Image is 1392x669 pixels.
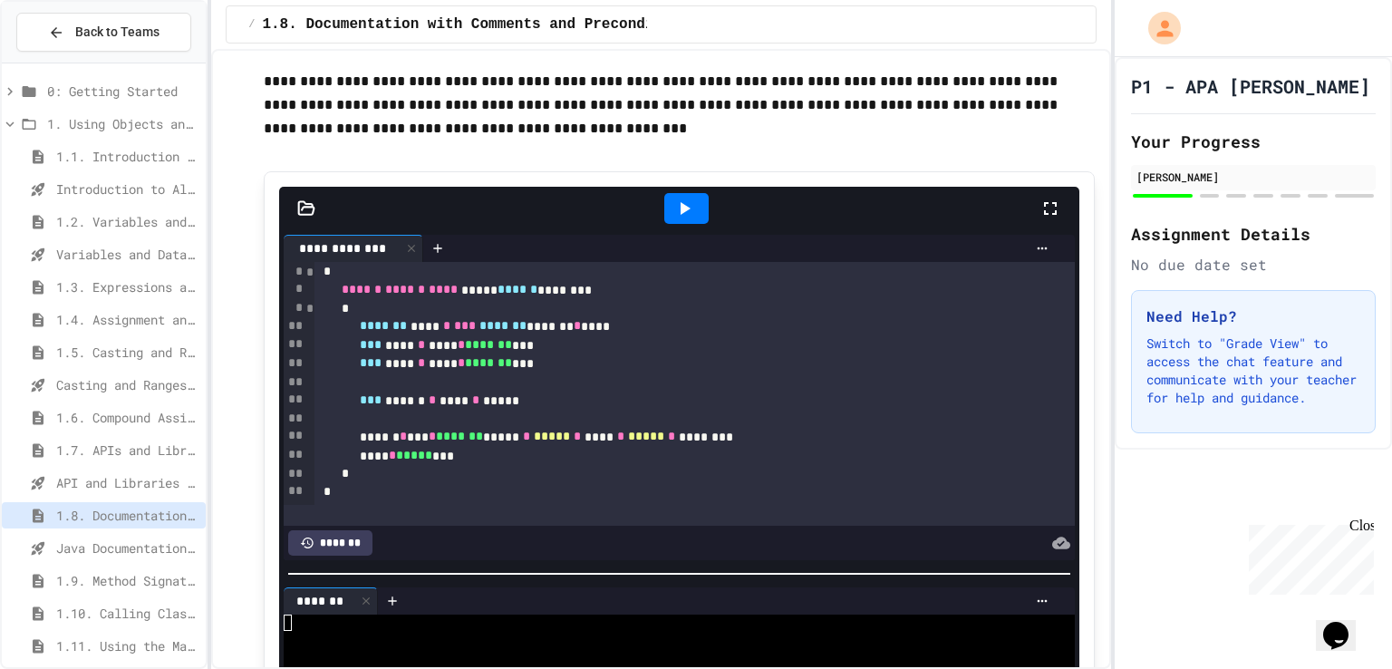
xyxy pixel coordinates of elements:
span: 1.10. Calling Class Methods [56,604,198,623]
span: 1.8. Documentation with Comments and Preconditions [56,506,198,525]
span: 1.9. Method Signatures [56,571,198,590]
span: 1.7. APIs and Libraries [56,441,198,460]
div: No due date set [1131,254,1376,276]
span: Java Documentation with Comments - Topic 1.8 [56,538,198,557]
div: [PERSON_NAME] [1136,169,1370,185]
span: 1.2. Variables and Data Types [56,212,198,231]
h2: Assignment Details [1131,221,1376,247]
h2: Your Progress [1131,129,1376,154]
span: 1.11. Using the Math Class [56,636,198,655]
span: 1.6. Compound Assignment Operators [56,408,198,427]
span: Casting and Ranges of variables - Quiz [56,375,198,394]
span: Back to Teams [75,23,159,42]
iframe: chat widget [1316,596,1374,651]
p: Switch to "Grade View" to access the chat feature and communicate with your teacher for help and ... [1146,334,1360,407]
span: 1.4. Assignment and Input [56,310,198,329]
iframe: chat widget [1242,518,1374,595]
span: Variables and Data Types - Quiz [56,245,198,264]
span: 1.1. Introduction to Algorithms, Programming, and Compilers [56,147,198,166]
span: API and Libraries - Topic 1.7 [56,473,198,492]
span: Introduction to Algorithms, Programming, and Compilers [56,179,198,199]
span: 1.8. Documentation with Comments and Preconditions [262,14,697,35]
div: My Account [1129,7,1185,49]
span: 1. Using Objects and Methods [47,114,198,133]
span: 1.5. Casting and Ranges of Values [56,343,198,362]
span: 1.3. Expressions and Output [New] [56,277,198,296]
span: / [248,17,255,32]
div: Chat with us now!Close [7,7,125,115]
h1: P1 - APA [PERSON_NAME] [1131,73,1370,99]
h3: Need Help? [1146,305,1360,327]
button: Back to Teams [16,13,191,52]
span: 0: Getting Started [47,82,198,101]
